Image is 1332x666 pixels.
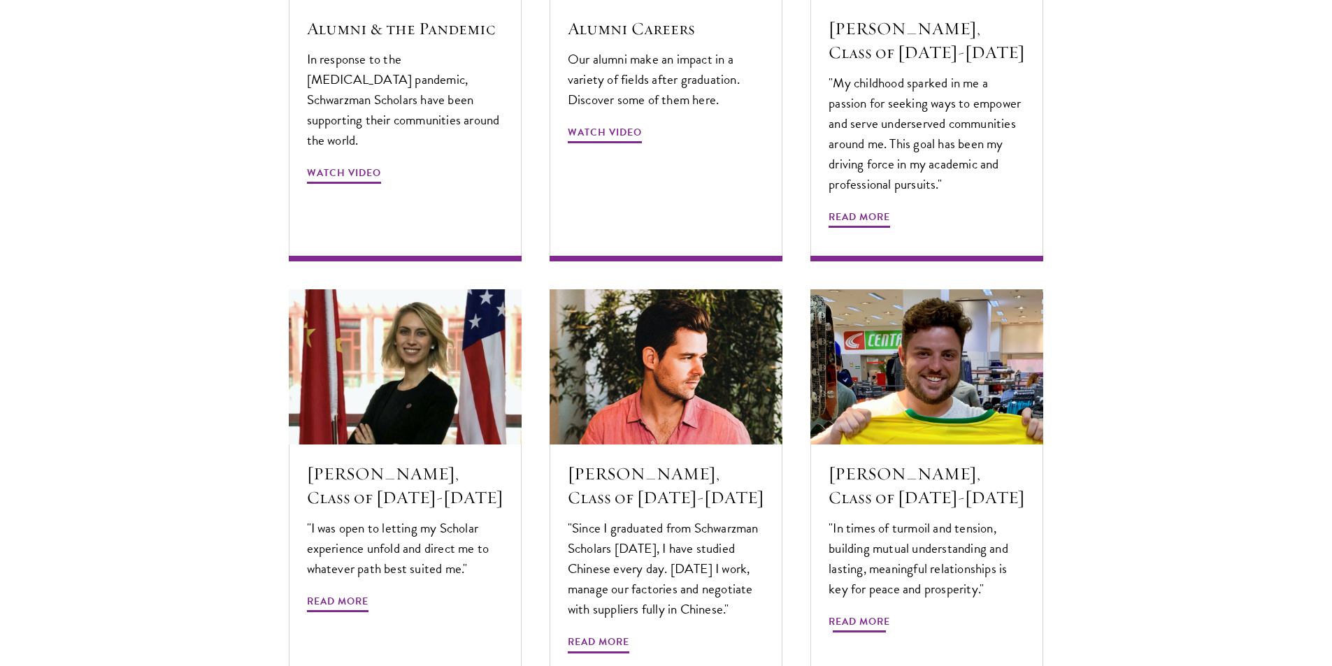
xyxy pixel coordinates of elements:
[829,73,1025,194] p: "My childhood sparked in me a passion for seeking ways to empower and serve underserved communiti...
[568,49,764,110] p: Our alumni make an impact in a variety of fields after graduation. Discover some of them here.
[307,593,368,614] span: Read More
[568,17,764,41] h5: Alumni Careers
[307,164,381,186] span: Watch Video
[307,518,503,579] p: "I was open to letting my Scholar experience unfold and direct me to whatever path best suited me."
[568,518,764,619] p: "Since I graduated from Schwarzman Scholars [DATE], I have studied Chinese every day. [DATE] I wo...
[568,462,764,509] h5: [PERSON_NAME], Class of [DATE]-[DATE]
[568,124,642,145] span: Watch Video
[829,208,890,230] span: Read More
[307,462,503,509] h5: [PERSON_NAME], Class of [DATE]-[DATE]
[568,633,629,655] span: Read More
[829,462,1025,509] h5: [PERSON_NAME], Class of [DATE]-[DATE]
[829,518,1025,599] p: "In times of turmoil and tension, building mutual understanding and lasting, meaningful relations...
[829,17,1025,64] h5: [PERSON_NAME], Class of [DATE]-[DATE]
[307,17,503,41] h5: Alumni & the Pandemic
[829,613,890,635] span: Read More
[307,49,503,150] p: In response to the [MEDICAL_DATA] pandemic, Schwarzman Scholars have been supporting their commun...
